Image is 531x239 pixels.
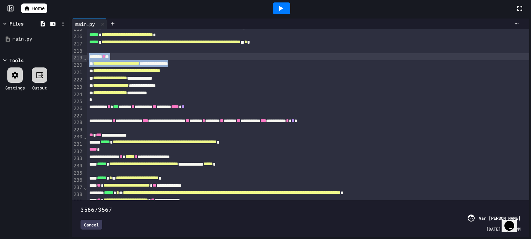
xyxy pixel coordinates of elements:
div: 239 [72,198,83,206]
div: 220 [72,62,83,69]
div: BOOK [3,205,528,211]
div: 226 [72,105,83,113]
a: Home [21,3,47,13]
div: Journal [3,91,528,97]
div: Settings [5,85,25,91]
div: 237 [72,184,83,191]
div: Cancel [81,220,102,230]
div: Search for Source [3,85,528,91]
iframe: chat widget [502,211,524,232]
div: SAVE AND GO HOME [3,154,528,161]
div: Move To ... [3,15,528,22]
div: DELETE [3,161,528,167]
div: Rename [3,41,528,47]
div: main.py [72,19,107,29]
div: Move To ... [3,47,528,53]
div: Files [9,20,23,27]
div: 232 [72,148,83,155]
div: Sort A > Z [3,3,528,9]
span: Fold line [83,55,87,61]
div: 238 [72,191,83,198]
div: Print [3,72,528,78]
div: Home [3,173,528,180]
div: Delete [3,22,528,28]
div: 221 [72,69,83,77]
div: 227 [72,113,83,119]
div: TODO: put dlg title [3,122,528,129]
div: main.py [72,20,98,28]
div: 231 [72,141,83,148]
div: Delete [3,53,528,59]
div: 3566/3567 [81,205,520,214]
div: Options [3,28,528,34]
span: Fold line [83,134,87,140]
div: 224 [72,91,83,99]
div: 230 [72,133,83,141]
div: Tools [9,57,23,64]
div: 233 [72,155,83,162]
div: SAVE [3,198,528,205]
div: 236 [72,177,83,184]
div: Download [3,66,528,72]
div: This outline has no content. Would you like to delete it? [3,148,528,154]
div: Output [32,85,47,91]
span: Fold line [83,185,87,190]
div: MORE [3,224,528,230]
div: 215 [72,26,83,33]
div: 219 [72,55,83,62]
div: 217 [72,41,83,48]
div: main.py [13,36,67,43]
div: Visual Art [3,116,528,122]
div: Sign out [3,34,528,41]
div: Var [PERSON_NAME] [479,215,520,221]
div: Television/Radio [3,110,528,116]
div: 216 [72,33,83,41]
span: Fold line [83,200,87,205]
div: Add Outline Template [3,78,528,85]
div: 218 [72,48,83,55]
div: Move to ... [3,167,528,173]
div: Magazine [3,97,528,103]
span: Home [32,5,44,12]
div: New source [3,192,528,198]
div: MOVE [3,186,528,192]
span: [DATE] 8:16 PM [486,226,520,232]
div: 229 [72,126,83,133]
div: 222 [72,77,83,84]
div: Rename Outline [3,59,528,66]
div: 225 [72,98,83,105]
div: WEBSITE [3,211,528,217]
div: CANCEL [3,136,528,142]
div: 235 [72,170,83,177]
div: Newspaper [3,103,528,110]
div: 223 [72,84,83,91]
div: Sort New > Old [3,9,528,15]
div: 234 [72,162,83,170]
div: CANCEL [3,180,528,186]
div: 228 [72,119,83,126]
div: ??? [3,142,528,148]
div: JOURNAL [3,217,528,224]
